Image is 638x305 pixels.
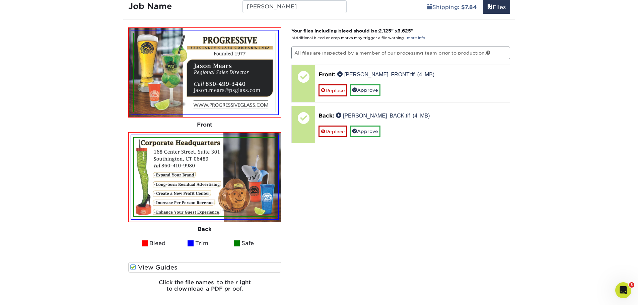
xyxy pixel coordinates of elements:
a: Files [483,0,510,14]
small: *Additional bleed or crop marks may trigger a file warning – [291,36,425,40]
span: files [487,4,493,10]
a: Replace [318,84,347,96]
label: View Guides [128,262,282,273]
li: Trim [188,237,234,250]
span: 3.625 [398,28,411,33]
input: Enter a job name [242,0,347,13]
span: 2.125 [379,28,391,33]
li: Bleed [142,237,188,250]
a: [PERSON_NAME] BACK.tif (4 MB) [336,112,430,118]
iframe: Intercom live chat [615,282,631,298]
a: more info [407,36,425,40]
b: : $7.84 [458,4,477,10]
div: Back [128,222,282,237]
strong: Your files including bleed should be: " x " [291,28,413,33]
a: Replace [318,126,347,137]
p: All files are inspected by a member of our processing team prior to production. [291,47,510,59]
a: Approve [350,84,380,96]
h6: Click the file names to the right to download a PDF proof. [128,279,282,297]
a: [PERSON_NAME] FRONT.tif (4 MB) [337,71,434,77]
div: Front [128,118,282,132]
a: Shipping: $7.84 [423,0,481,14]
span: Front: [318,71,336,78]
span: 3 [629,282,634,288]
span: Back: [318,112,334,119]
strong: Job Name [128,1,172,11]
a: Approve [350,126,380,137]
li: Safe [234,237,280,250]
span: shipping [427,4,432,10]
